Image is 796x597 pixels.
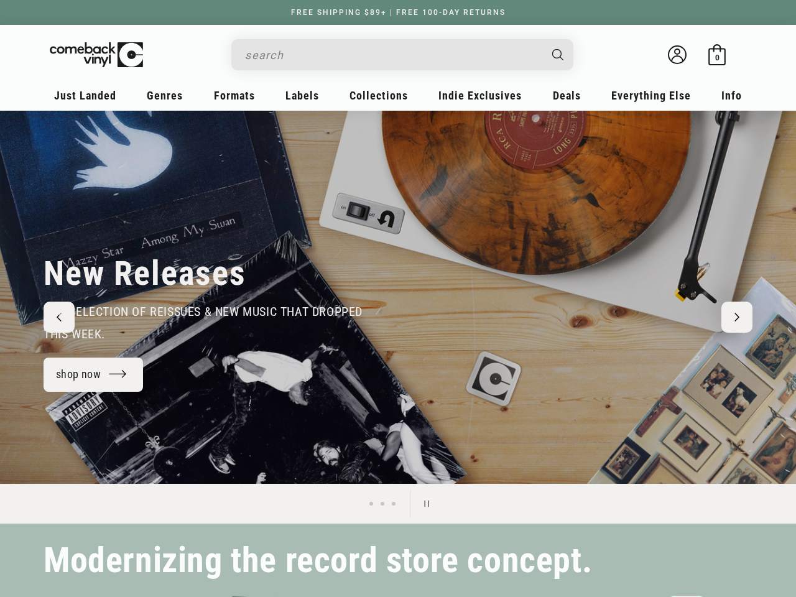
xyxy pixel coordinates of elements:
h2: Modernizing the record store concept. [44,546,592,575]
button: Load slide 2 of 3 [377,498,388,509]
span: Formats [214,89,255,102]
span: Indie Exclusives [438,89,522,102]
span: Labels [285,89,319,102]
span: Info [721,89,742,102]
button: Load slide 3 of 3 [388,498,399,509]
span: our selection of reissues & new music that dropped this week. [44,304,363,341]
button: Search [542,39,575,70]
a: shop now [44,358,143,392]
span: Genres [147,89,183,102]
button: Pause slideshow [410,490,438,517]
span: Collections [349,89,408,102]
span: 0 [715,53,720,62]
h2: New Releases [44,253,246,294]
span: Everything Else [611,89,691,102]
button: Load slide 1 of 3 [366,498,377,509]
input: search [245,42,540,68]
div: Search [231,39,573,70]
span: Deals [553,89,581,102]
span: Just Landed [54,89,116,102]
a: FREE SHIPPING $89+ | FREE 100-DAY RETURNS [279,8,518,17]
